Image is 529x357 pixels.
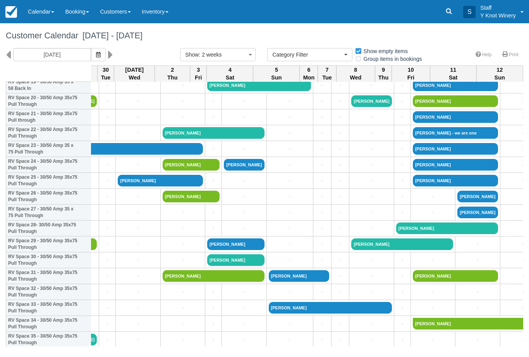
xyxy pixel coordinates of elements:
a: + [224,193,264,201]
span: : 2 weeks [199,52,222,58]
a: + [269,129,311,137]
a: + [413,256,453,264]
a: + [118,161,158,169]
a: + [118,97,158,105]
a: + [351,161,392,169]
span: Show [185,52,199,58]
button: Show: 2 weeks [180,48,256,61]
th: RV Space 33 - 30/50 Amp 35x75 Pull Through [6,300,91,316]
a: + [333,145,347,153]
a: + [269,193,311,201]
a: + [207,224,220,233]
a: + [315,81,329,90]
th: 5 Sun [253,66,300,82]
a: + [315,320,329,328]
a: + [333,193,347,201]
a: + [396,129,409,137]
a: + [101,336,113,344]
th: 2 Thu [155,66,190,82]
a: [PERSON_NAME] [269,302,392,314]
label: Group items in bookings [355,53,427,65]
a: [PERSON_NAME] [413,159,498,171]
a: + [163,336,203,344]
a: [PERSON_NAME] [457,191,498,202]
a: + [101,240,113,248]
a: + [457,304,498,312]
a: + [118,209,158,217]
a: + [351,145,392,153]
a: + [269,336,311,344]
a: + [351,209,392,217]
a: + [315,336,329,344]
a: + [118,129,158,137]
p: Y Knot Winery [480,12,516,19]
a: + [163,224,203,233]
a: + [163,288,203,296]
a: [PERSON_NAME] [413,79,498,91]
a: [PERSON_NAME] [351,95,392,107]
a: + [207,113,220,121]
a: + [118,256,158,264]
a: + [333,224,347,233]
a: + [101,288,113,296]
a: + [101,97,113,105]
a: [PERSON_NAME] - we are one [413,127,498,139]
a: + [163,97,203,105]
a: + [118,240,158,248]
a: + [396,320,409,328]
a: + [351,320,392,328]
th: 8 Wed [336,66,375,82]
img: checkfront-main-nav-mini-logo.png [5,6,17,18]
a: + [101,161,113,169]
a: + [396,304,409,312]
a: + [269,145,311,153]
a: [PERSON_NAME] [413,111,498,123]
a: + [207,209,220,217]
a: Help [471,49,496,60]
th: 3 Fri [190,66,207,82]
a: + [396,256,409,264]
a: + [315,224,329,233]
a: + [207,336,220,344]
a: + [351,113,392,121]
span: [DATE] - [DATE] [78,31,143,40]
a: + [118,81,158,90]
a: + [413,193,453,201]
a: [PERSON_NAME] [224,159,264,171]
a: + [224,209,264,217]
a: + [315,97,329,105]
div: S [463,6,476,18]
a: + [101,304,113,312]
a: + [333,129,347,137]
a: + [207,145,220,153]
a: + [396,272,409,280]
a: + [396,145,409,153]
a: + [315,288,329,296]
a: [PERSON_NAME] [351,238,453,250]
a: + [396,177,409,185]
a: + [333,81,347,90]
a: + [351,193,392,201]
th: RV Space 34 - 30/50 Amp 35x75 Pull Through [6,316,91,332]
a: + [118,288,158,296]
p: Staff [480,4,516,12]
a: + [333,272,347,280]
a: + [413,336,453,344]
a: + [457,256,498,264]
a: + [333,320,347,328]
a: + [163,209,203,217]
a: + [207,304,220,312]
a: [PERSON_NAME] [118,175,203,186]
a: + [224,336,264,344]
a: + [224,304,264,312]
a: + [163,256,203,264]
a: + [224,320,264,328]
a: + [269,97,311,105]
a: [PERSON_NAME] [413,175,498,186]
a: + [396,336,409,344]
a: + [333,177,347,185]
h1: Customer Calendar [6,31,523,40]
a: + [101,193,113,201]
th: RV Space 28- 30/50 Amp 35x75 Pull Through [6,221,91,236]
a: + [207,320,220,328]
